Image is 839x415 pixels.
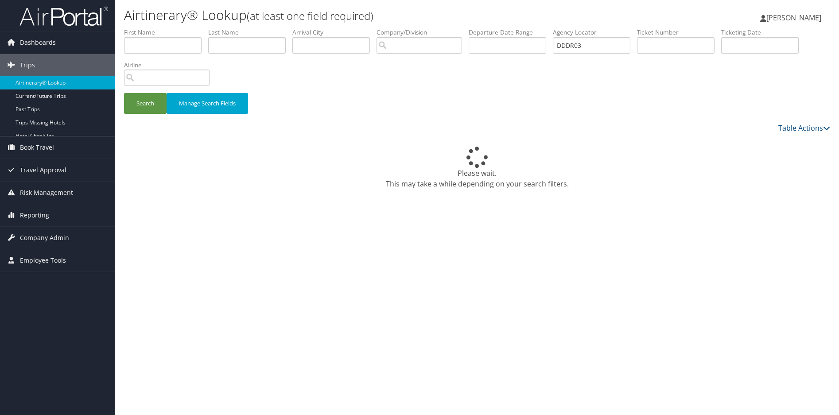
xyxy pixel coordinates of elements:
label: Last Name [208,28,292,37]
label: Airline [124,61,216,70]
label: Agency Locator [553,28,637,37]
label: Arrival City [292,28,377,37]
a: [PERSON_NAME] [760,4,830,31]
span: Employee Tools [20,249,66,271]
span: Reporting [20,204,49,226]
span: [PERSON_NAME] [766,13,821,23]
span: Book Travel [20,136,54,159]
span: Risk Management [20,182,73,204]
span: Company Admin [20,227,69,249]
img: airportal-logo.png [19,6,108,27]
div: Please wait. This may take a while depending on your search filters. [124,147,830,189]
small: (at least one field required) [247,8,373,23]
span: Travel Approval [20,159,66,181]
label: Company/Division [377,28,469,37]
h1: Airtinerary® Lookup [124,6,595,24]
span: Dashboards [20,31,56,54]
label: Ticketing Date [721,28,805,37]
label: First Name [124,28,208,37]
a: Table Actions [778,123,830,133]
button: Search [124,93,167,114]
button: Manage Search Fields [167,93,248,114]
span: Trips [20,54,35,76]
label: Departure Date Range [469,28,553,37]
label: Ticket Number [637,28,721,37]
